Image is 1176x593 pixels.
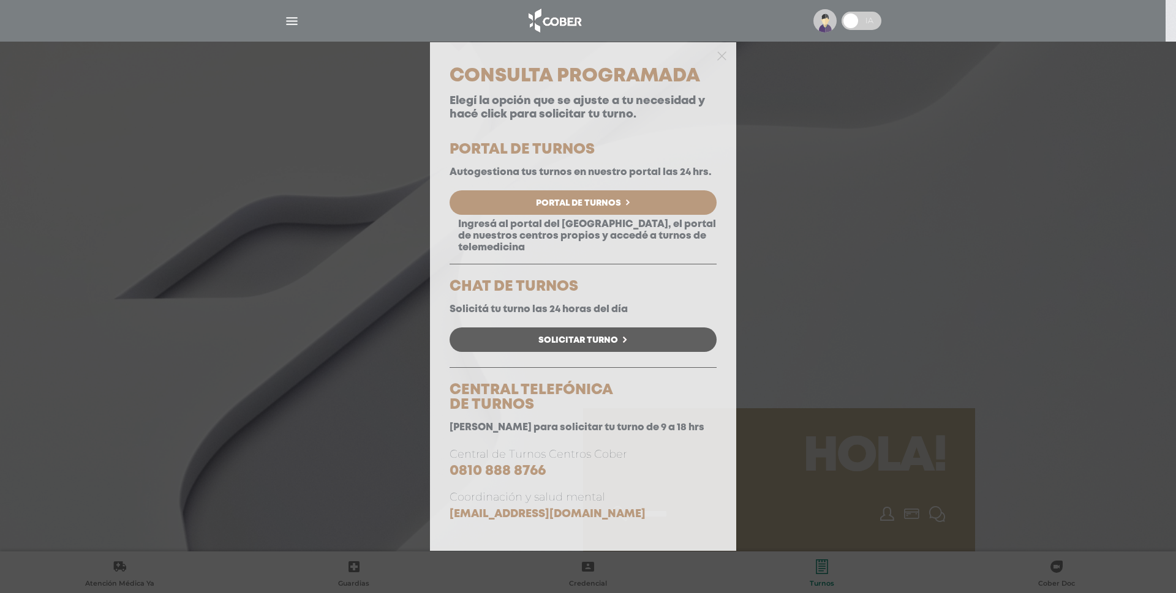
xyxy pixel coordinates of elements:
[450,190,717,215] a: Portal de Turnos
[450,446,717,480] p: Central de Turnos Centros Cober
[450,464,546,477] a: 0810 888 8766
[450,68,700,84] span: Consulta Programada
[450,327,717,352] a: Solicitar Turno
[450,509,646,519] a: [EMAIL_ADDRESS][DOMAIN_NAME]
[450,143,717,157] h5: PORTAL DE TURNOS
[450,218,717,254] p: Ingresá al portal del [GEOGRAPHIC_DATA], el portal de nuestros centros propios y accedé a turnos ...
[450,489,717,522] p: Coordinación y salud mental
[450,95,717,121] p: Elegí la opción que se ajuste a tu necesidad y hacé click para solicitar tu turno.
[450,166,717,178] p: Autogestiona tus turnos en nuestro portal las 24 hrs.
[450,304,717,315] p: Solicitá tu turno las 24 horas del día
[536,199,621,207] span: Portal de Turnos
[450,422,717,433] p: [PERSON_NAME] para solicitar tu turno de 9 a 18 hrs
[450,383,717,412] h5: CENTRAL TELEFÓNICA DE TURNOS
[538,336,618,345] span: Solicitar Turno
[450,280,717,294] h5: CHAT DE TURNOS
